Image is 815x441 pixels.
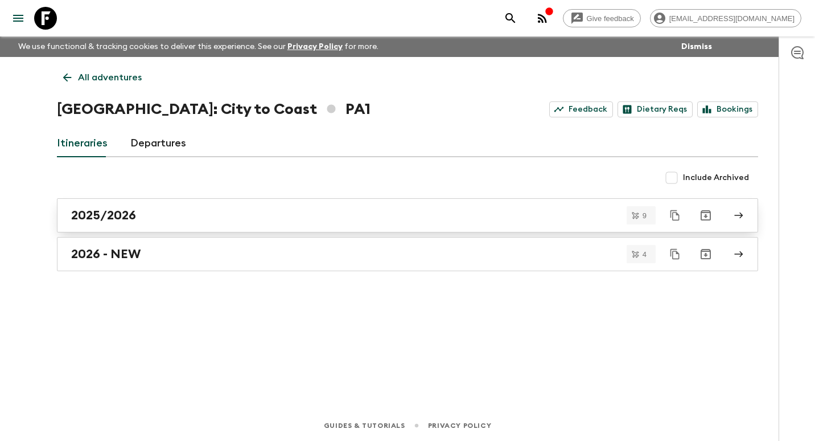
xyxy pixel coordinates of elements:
[7,7,30,30] button: menu
[549,101,613,117] a: Feedback
[618,101,693,117] a: Dietary Reqs
[57,130,108,157] a: Itineraries
[57,66,148,89] a: All adventures
[563,9,641,27] a: Give feedback
[678,39,715,55] button: Dismiss
[71,247,141,262] h2: 2026 - NEW
[694,243,717,266] button: Archive
[663,14,801,23] span: [EMAIL_ADDRESS][DOMAIN_NAME]
[665,244,685,264] button: Duplicate
[499,7,522,30] button: search adventures
[78,71,142,84] p: All adventures
[57,198,758,232] a: 2025/2026
[694,204,717,227] button: Archive
[287,43,343,51] a: Privacy Policy
[650,9,801,27] div: [EMAIL_ADDRESS][DOMAIN_NAME]
[665,205,685,226] button: Duplicate
[697,101,758,117] a: Bookings
[57,98,371,121] h1: [GEOGRAPHIC_DATA]: City to Coast PA1
[636,251,653,258] span: 4
[636,212,653,219] span: 9
[683,172,749,183] span: Include Archived
[57,237,758,271] a: 2026 - NEW
[324,419,405,432] a: Guides & Tutorials
[14,36,383,57] p: We use functional & tracking cookies to deliver this experience. See our for more.
[71,208,136,223] h2: 2025/2026
[581,14,640,23] span: Give feedback
[428,419,491,432] a: Privacy Policy
[130,130,186,157] a: Departures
